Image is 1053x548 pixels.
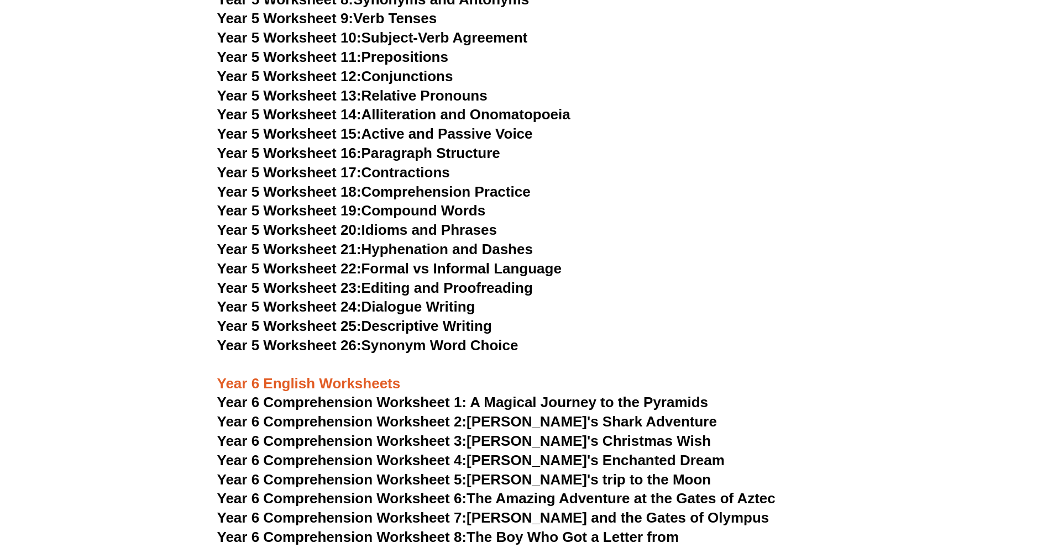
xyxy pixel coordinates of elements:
[217,433,467,449] span: Year 6 Comprehension Worksheet 3:
[217,183,531,200] a: Year 5 Worksheet 18:Comprehension Practice
[217,241,533,257] a: Year 5 Worksheet 21:Hyphenation and Dashes
[217,29,528,46] a: Year 5 Worksheet 10:Subject-Verb Agreement
[217,260,562,277] a: Year 5 Worksheet 22:Formal vs Informal Language
[217,164,362,181] span: Year 5 Worksheet 17:
[217,87,488,104] a: Year 5 Worksheet 13:Relative Pronouns
[217,164,450,181] a: Year 5 Worksheet 17:Contractions
[217,413,717,430] a: Year 6 Comprehension Worksheet 2:[PERSON_NAME]'s Shark Adventure
[217,202,486,219] a: Year 5 Worksheet 19:Compound Words
[217,49,362,65] span: Year 5 Worksheet 11:
[217,68,362,85] span: Year 5 Worksheet 12:
[217,509,467,526] span: Year 6 Comprehension Worksheet 7:
[217,280,362,296] span: Year 5 Worksheet 23:
[217,318,492,334] a: Year 5 Worksheet 25:Descriptive Writing
[217,222,362,238] span: Year 5 Worksheet 20:
[217,49,448,65] a: Year 5 Worksheet 11:Prepositions
[217,509,769,526] a: Year 6 Comprehension Worksheet 7:[PERSON_NAME] and the Gates of Olympus
[217,490,467,507] span: Year 6 Comprehension Worksheet 6:
[217,394,709,410] a: Year 6 Comprehension Worksheet 1: A Magical Journey to the Pyramids
[217,490,776,507] a: Year 6 Comprehension Worksheet 6:The Amazing Adventure at the Gates of Aztec
[217,337,362,354] span: Year 5 Worksheet 26:
[217,337,518,354] a: Year 5 Worksheet 26:Synonym Word Choice
[863,423,1053,548] iframe: Chat Widget
[217,29,362,46] span: Year 5 Worksheet 10:
[217,241,362,257] span: Year 5 Worksheet 21:
[217,125,362,142] span: Year 5 Worksheet 15:
[217,202,362,219] span: Year 5 Worksheet 19:
[217,145,362,161] span: Year 5 Worksheet 16:
[217,87,362,104] span: Year 5 Worksheet 13:
[217,106,362,123] span: Year 5 Worksheet 14:
[217,222,497,238] a: Year 5 Worksheet 20:Idioms and Phrases
[217,298,362,315] span: Year 5 Worksheet 24:
[217,318,362,334] span: Year 5 Worksheet 25:
[217,356,836,393] h3: Year 6 English Worksheets
[217,280,533,296] a: Year 5 Worksheet 23:Editing and Proofreading
[217,260,362,277] span: Year 5 Worksheet 22:
[217,298,475,315] a: Year 5 Worksheet 24:Dialogue Writing
[217,433,711,449] a: Year 6 Comprehension Worksheet 3:[PERSON_NAME]'s Christmas Wish
[217,145,500,161] a: Year 5 Worksheet 16:Paragraph Structure
[217,529,467,545] span: Year 6 Comprehension Worksheet 8:
[217,125,533,142] a: Year 5 Worksheet 15:Active and Passive Voice
[217,471,467,488] span: Year 6 Comprehension Worksheet 5:
[217,68,453,85] a: Year 5 Worksheet 12:Conjunctions
[217,452,725,468] a: Year 6 Comprehension Worksheet 4:[PERSON_NAME]'s Enchanted Dream
[217,10,354,27] span: Year 5 Worksheet 9:
[217,10,437,27] a: Year 5 Worksheet 9:Verb Tenses
[217,452,467,468] span: Year 6 Comprehension Worksheet 4:
[217,413,467,430] span: Year 6 Comprehension Worksheet 2:
[217,183,362,200] span: Year 5 Worksheet 18:
[217,106,570,123] a: Year 5 Worksheet 14:Alliteration and Onomatopoeia
[217,471,711,488] a: Year 6 Comprehension Worksheet 5:[PERSON_NAME]'s trip to the Moon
